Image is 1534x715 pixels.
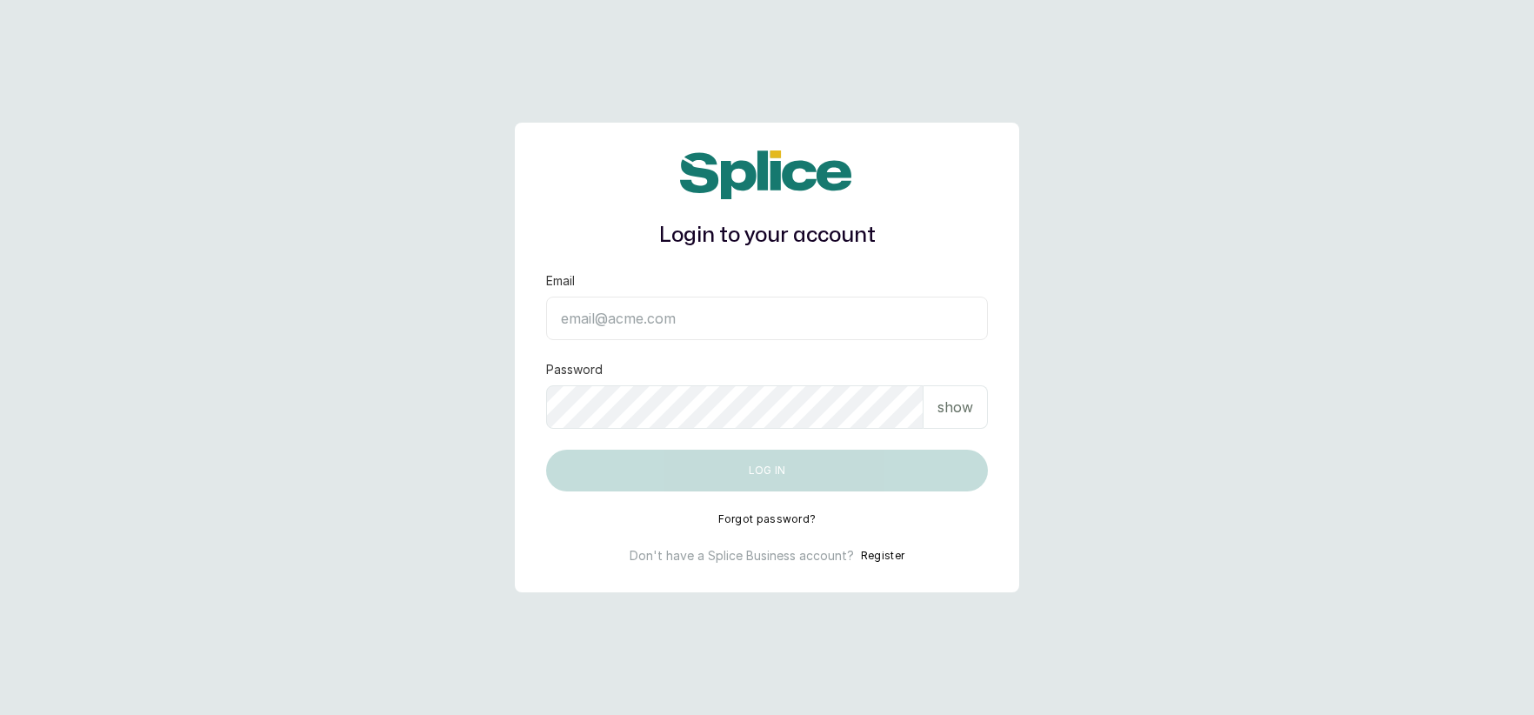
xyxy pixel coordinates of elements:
label: Email [546,272,575,290]
p: show [937,397,973,418]
button: Register [861,547,904,565]
input: email@acme.com [546,297,988,340]
label: Password [546,361,603,378]
p: Don't have a Splice Business account? [630,547,854,565]
h1: Login to your account [546,220,988,251]
button: Forgot password? [718,512,817,526]
button: Log in [546,450,988,491]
